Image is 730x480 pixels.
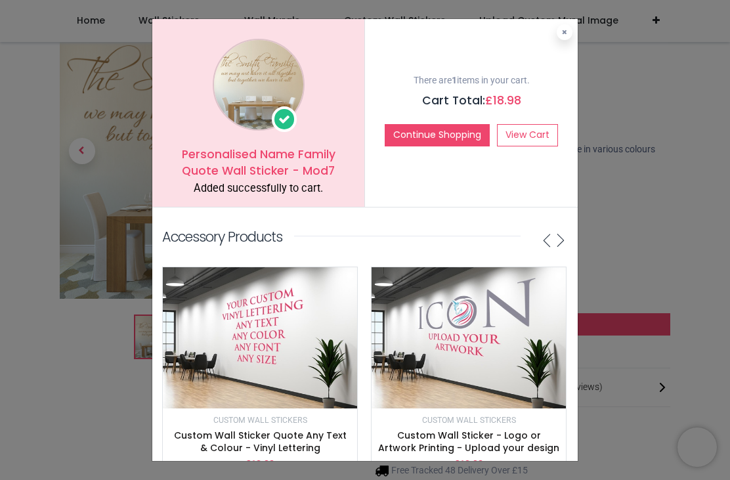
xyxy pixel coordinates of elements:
img: image_512 [163,267,357,408]
a: Custom Wall Sticker Quote Any Text & Colour - Vinyl Lettering [174,429,347,455]
span: 10.98 [251,458,274,469]
a: View Cart [497,124,558,146]
p: Accessory Products [162,227,282,246]
small: Custom Wall Stickers [213,416,307,425]
a: Custom Wall Stickers [213,414,307,425]
h5: Personalised Name Family Quote Wall Sticker - Mod7 [162,146,354,179]
b: 1 [452,75,457,85]
div: Added successfully to cart. [162,181,354,196]
img: image_1024 [213,39,305,131]
small: Custom Wall Stickers [422,416,516,425]
span: 10.98 [460,458,483,469]
a: Custom Wall Stickers [422,414,516,425]
button: Continue Shopping [385,124,490,146]
p: There are items in your cart. [375,74,568,87]
a: Custom Wall Sticker - Logo or Artwork Printing - Upload your design [378,429,559,455]
span: 18.98 [493,93,521,108]
p: £ [246,458,274,471]
p: £ [454,458,483,471]
img: image_512 [372,267,566,408]
span: £ [485,93,521,108]
h5: Cart Total: [375,93,568,109]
